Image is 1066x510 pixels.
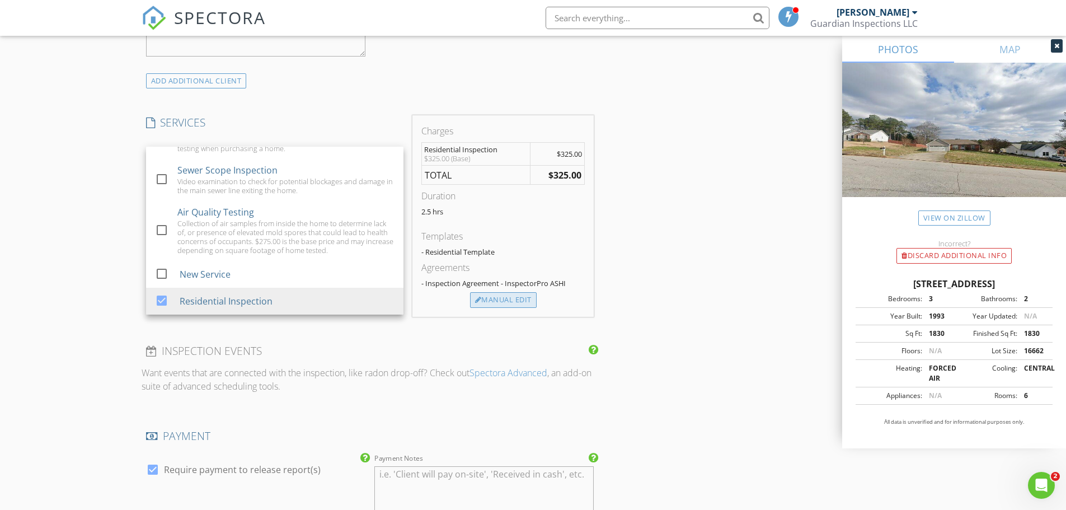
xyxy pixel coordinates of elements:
iframe: Intercom live chat [1028,472,1055,499]
div: Air Quality Testing [177,205,254,219]
div: Appliances: [859,391,922,401]
div: 3 [922,294,954,304]
div: Agreements [421,261,585,274]
div: Video examination to check for potential blockages and damage in the main sewer line exiting the ... [177,177,395,195]
span: 2 [1051,472,1060,481]
div: Residential Inspection [424,145,528,154]
strong: $325.00 [548,169,581,181]
div: Cooling: [954,363,1017,383]
a: View on Zillow [918,210,990,226]
span: N/A [929,346,942,355]
td: TOTAL [421,165,530,185]
span: N/A [929,391,942,400]
div: FORCED AIR [922,363,954,383]
div: [PERSON_NAME] [837,7,909,18]
p: Want events that are connected with the inspection, like radon drop-off? Check out , an add-on su... [142,366,599,393]
div: $325.00 (Base) [424,154,528,163]
div: CENTRAL [1017,363,1049,383]
div: 2 [1017,294,1049,304]
div: 6 [1017,391,1049,401]
div: 48-Hour Professional Radon testing. The EPA recommends Radon testing when purchasing a home. [177,135,395,153]
div: Discard Additional info [896,248,1012,264]
div: Heating: [859,363,922,383]
input: Search everything... [546,7,769,29]
div: Rooms: [954,391,1017,401]
div: 1830 [1017,329,1049,339]
div: Incorrect? [842,239,1066,248]
div: Floors: [859,346,922,356]
div: 16662 [1017,346,1049,356]
div: Guardian Inspections LLC [810,18,918,29]
div: Residential Inspection [179,294,272,308]
h4: PAYMENT [146,429,594,443]
div: 1993 [922,311,954,321]
img: streetview [842,63,1066,224]
label: Require payment to release report(s) [164,464,321,475]
div: 1830 [922,329,954,339]
p: All data is unverified and for informational purposes only. [856,418,1053,426]
div: Sewer Scope Inspection [177,163,278,177]
span: $325.00 [557,149,582,159]
p: 2.5 hrs [421,207,585,216]
span: N/A [1024,311,1037,321]
h4: INSPECTION EVENTS [146,344,594,358]
div: - Inspection Agreement - InspectorPro ASHI [421,279,585,288]
a: MAP [954,36,1066,63]
div: Bedrooms: [859,294,922,304]
div: Templates [421,230,585,243]
div: Bathrooms: [954,294,1017,304]
div: Charges [421,124,585,138]
div: Finished Sq Ft: [954,329,1017,339]
h4: SERVICES [146,115,403,130]
div: New Service [179,268,230,281]
div: Lot Size: [954,346,1017,356]
div: - Residential Template [421,247,585,256]
a: PHOTOS [842,36,954,63]
div: Sq Ft: [859,329,922,339]
a: Spectora Advanced [469,367,547,379]
div: Duration [421,189,585,203]
div: ADD ADDITIONAL client [146,73,247,88]
div: [STREET_ADDRESS] [856,277,1053,291]
div: Year Built: [859,311,922,321]
img: The Best Home Inspection Software - Spectora [142,6,166,30]
div: Collection of air samples from inside the home to determine lack of, or presence of elevated mold... [177,219,395,255]
span: SPECTORA [174,6,266,29]
a: SPECTORA [142,15,266,39]
div: Year Updated: [954,311,1017,321]
div: Manual Edit [470,292,537,308]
